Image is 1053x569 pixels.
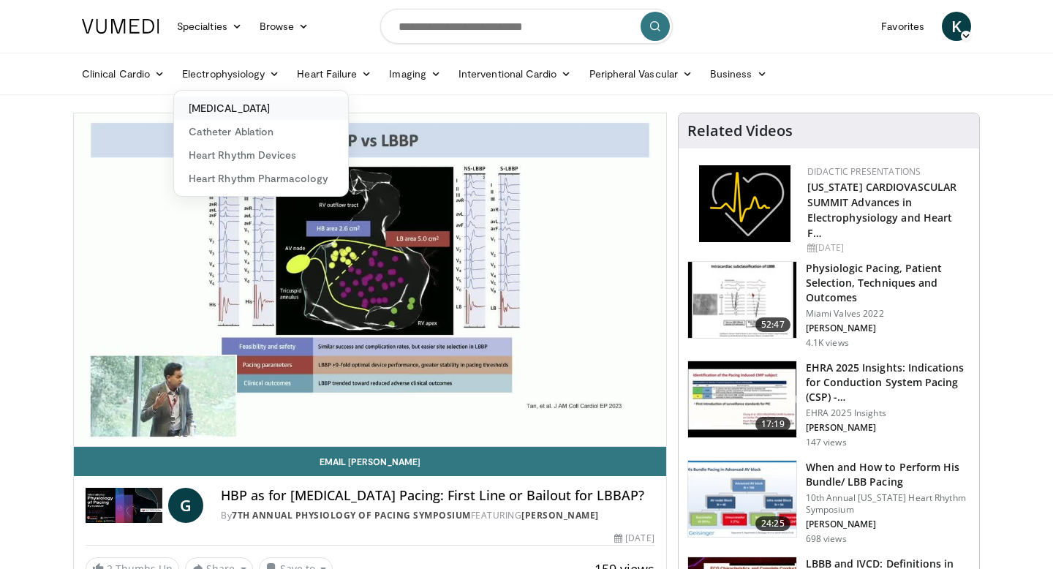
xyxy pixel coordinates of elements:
a: 17:19 EHRA 2025 Insights: Indications for Conduction System Pacing (CSP) -… EHRA 2025 Insights [P... [687,361,970,448]
p: 147 views [806,437,847,448]
p: Miami Valves 2022 [806,308,970,320]
a: Interventional Cardio [450,59,581,88]
a: K [942,12,971,41]
a: Favorites [872,12,933,41]
div: By FEATURING [221,509,654,522]
h3: When and How to Perform His Bundle/ LBB Pacing [806,460,970,489]
a: [PERSON_NAME] [521,509,599,521]
span: 24:25 [755,516,790,531]
h3: Physiologic Pacing, Patient Selection, Techniques and Outcomes [806,261,970,305]
a: Catheter Ablation [174,120,348,143]
a: Email [PERSON_NAME] [74,447,666,476]
a: Heart Rhythm Devices [174,143,348,167]
a: Browse [251,12,318,41]
span: 52:47 [755,317,790,332]
div: Didactic Presentations [807,165,967,178]
p: [PERSON_NAME] [806,422,970,434]
img: 26f76bec-f21f-4033-a509-d318a599fea9.150x105_q85_crop-smart_upscale.jpg [688,461,796,537]
img: VuMedi Logo [82,19,159,34]
a: 24:25 When and How to Perform His Bundle/ LBB Pacing 10th Annual [US_STATE] Heart Rhythm Symposiu... [687,460,970,545]
p: 698 views [806,533,847,545]
a: Peripheral Vascular [581,59,701,88]
h3: EHRA 2025 Insights: Indications for Conduction System Pacing (CSP) -… [806,361,970,404]
img: 1860aa7a-ba06-47e3-81a4-3dc728c2b4cf.png.150x105_q85_autocrop_double_scale_upscale_version-0.2.png [699,165,790,242]
a: Heart Rhythm Pharmacology [174,167,348,190]
a: Clinical Cardio [73,59,173,88]
p: EHRA 2025 Insights [806,407,970,419]
a: Imaging [380,59,450,88]
a: 52:47 Physiologic Pacing, Patient Selection, Techniques and Outcomes Miami Valves 2022 [PERSON_NA... [687,261,970,349]
div: [DATE] [807,241,967,255]
a: 7th Annual Physiology of Pacing Symposium [232,509,471,521]
h4: Related Videos [687,122,793,140]
p: [PERSON_NAME] [806,519,970,530]
a: [MEDICAL_DATA] [174,97,348,120]
img: 7th Annual Physiology of Pacing Symposium [86,488,162,523]
a: [US_STATE] CARDIOVASCULAR SUMMIT Advances in Electrophysiology and Heart F… [807,180,957,240]
input: Search topics, interventions [380,9,673,44]
p: 10th Annual [US_STATE] Heart Rhythm Symposium [806,492,970,516]
span: 17:19 [755,417,790,432]
a: G [168,488,203,523]
div: [DATE] [614,532,654,545]
p: 4.1K views [806,337,849,349]
video-js: Video Player [74,113,666,447]
img: afb51a12-79cb-48e6-a9ec-10161d1361b5.150x105_q85_crop-smart_upscale.jpg [688,262,796,338]
p: [PERSON_NAME] [806,323,970,334]
a: Specialties [168,12,251,41]
a: Electrophysiology [173,59,288,88]
img: 1190cdae-34f8-4da3-8a3e-0c6a588fe0e0.150x105_q85_crop-smart_upscale.jpg [688,361,796,437]
a: Heart Failure [288,59,380,88]
a: Business [701,59,776,88]
h4: HBP as for [MEDICAL_DATA] Pacing: First Line or Bailout for LBBAP? [221,488,654,504]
